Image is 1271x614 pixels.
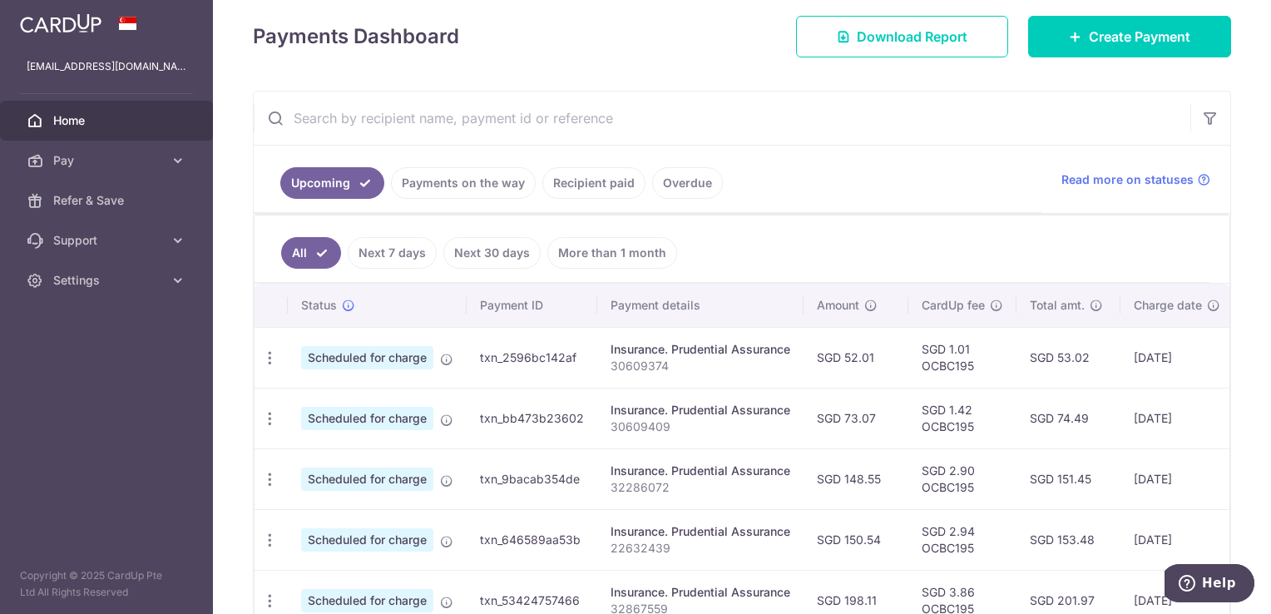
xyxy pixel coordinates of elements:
[301,407,433,430] span: Scheduled for charge
[1016,327,1120,388] td: SGD 53.02
[254,92,1190,145] input: Search by recipient name, payment id or reference
[1061,171,1210,188] a: Read more on statuses
[281,237,341,269] a: All
[611,418,790,435] p: 30609409
[804,388,908,448] td: SGD 73.07
[922,297,985,314] span: CardUp fee
[1016,448,1120,509] td: SGD 151.45
[280,167,384,199] a: Upcoming
[467,327,597,388] td: txn_2596bc142af
[908,448,1016,509] td: SGD 2.90 OCBC195
[1134,297,1202,314] span: Charge date
[1089,27,1190,47] span: Create Payment
[391,167,536,199] a: Payments on the way
[611,540,790,557] p: 22632439
[611,402,790,418] div: Insurance. Prudential Assurance
[301,468,433,491] span: Scheduled for charge
[1120,327,1234,388] td: [DATE]
[53,112,163,129] span: Home
[547,237,677,269] a: More than 1 month
[1120,509,1234,570] td: [DATE]
[817,297,859,314] span: Amount
[611,463,790,479] div: Insurance. Prudential Assurance
[652,167,723,199] a: Overdue
[301,297,337,314] span: Status
[1120,448,1234,509] td: [DATE]
[611,523,790,540] div: Insurance. Prudential Assurance
[611,358,790,374] p: 30609374
[467,509,597,570] td: txn_646589aa53b
[443,237,541,269] a: Next 30 days
[1165,564,1254,606] iframe: Opens a widget where you can find more information
[857,27,967,47] span: Download Report
[27,58,186,75] p: [EMAIL_ADDRESS][DOMAIN_NAME]
[1120,388,1234,448] td: [DATE]
[804,448,908,509] td: SGD 148.55
[611,341,790,358] div: Insurance. Prudential Assurance
[53,192,163,209] span: Refer & Save
[796,16,1008,57] a: Download Report
[1030,297,1085,314] span: Total amt.
[301,528,433,552] span: Scheduled for charge
[301,346,433,369] span: Scheduled for charge
[908,509,1016,570] td: SGD 2.94 OCBC195
[53,232,163,249] span: Support
[804,509,908,570] td: SGD 150.54
[467,448,597,509] td: txn_9bacab354de
[53,152,163,169] span: Pay
[37,12,72,27] span: Help
[804,327,908,388] td: SGD 52.01
[1016,388,1120,448] td: SGD 74.49
[253,22,459,52] h4: Payments Dashboard
[53,272,163,289] span: Settings
[1016,509,1120,570] td: SGD 153.48
[908,388,1016,448] td: SGD 1.42 OCBC195
[467,388,597,448] td: txn_bb473b23602
[611,584,790,601] div: Insurance. Prudential Assurance
[20,13,101,33] img: CardUp
[467,284,597,327] th: Payment ID
[348,237,437,269] a: Next 7 days
[301,589,433,612] span: Scheduled for charge
[597,284,804,327] th: Payment details
[611,479,790,496] p: 32286072
[908,327,1016,388] td: SGD 1.01 OCBC195
[1061,171,1194,188] span: Read more on statuses
[1028,16,1231,57] a: Create Payment
[542,167,645,199] a: Recipient paid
